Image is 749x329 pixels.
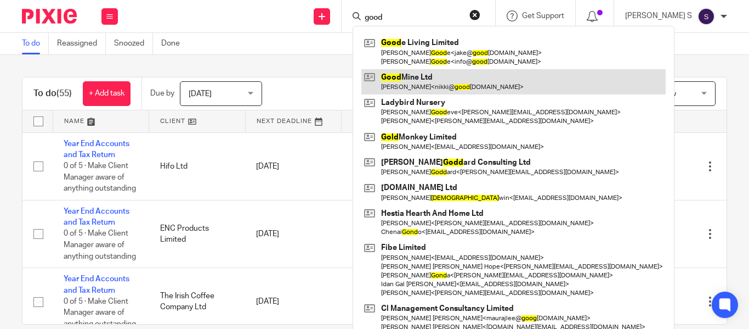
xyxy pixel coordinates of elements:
[697,8,715,25] img: svg%3E
[149,132,246,200] td: Hifo Ltd
[522,12,564,20] span: Get Support
[83,81,130,106] a: + Add task
[364,13,462,23] input: Search
[64,230,136,260] span: 0 of 5 · Make Client Manager aware of anything outstanding
[189,90,212,98] span: [DATE]
[245,200,342,267] td: [DATE]
[114,33,153,54] a: Snoozed
[64,162,136,192] span: 0 of 5 · Make Client Manager aware of anything outstanding
[64,140,129,159] a: Year End Accounts and Tax Return
[625,10,692,21] p: [PERSON_NAME] S
[149,200,246,267] td: ENC Products Limited
[57,33,106,54] a: Reassigned
[64,208,129,226] a: Year End Accounts and Tax Return
[161,33,188,54] a: Done
[469,9,480,20] button: Clear
[22,33,49,54] a: To do
[64,298,136,328] span: 0 of 5 · Make Client Manager aware of anything outstanding
[64,275,129,294] a: Year End Accounts and Tax Return
[150,88,174,99] p: Due by
[22,9,77,24] img: Pixie
[33,88,72,99] h1: To do
[56,89,72,98] span: (55)
[245,132,342,200] td: [DATE]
